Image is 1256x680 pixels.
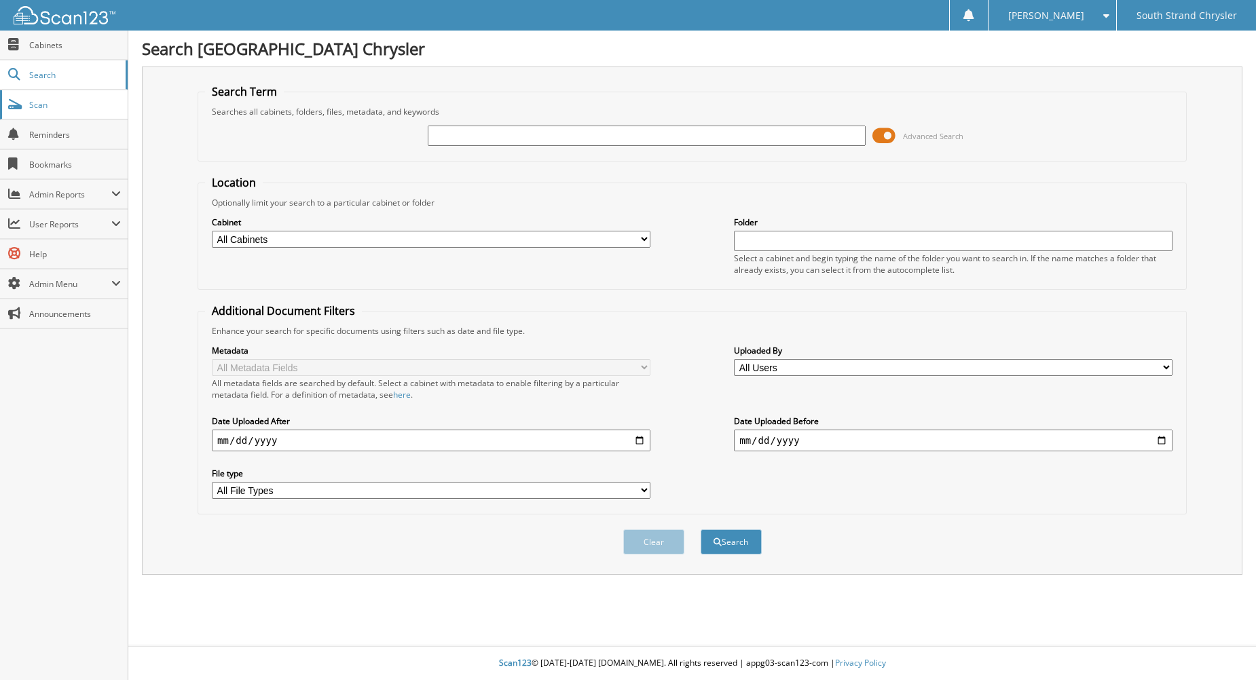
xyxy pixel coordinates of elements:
span: Search [29,69,119,81]
div: All metadata fields are searched by default. Select a cabinet with metadata to enable filtering b... [212,377,650,400]
span: Scan123 [499,657,532,668]
span: Scan [29,99,121,111]
span: South Strand Chrysler [1137,12,1237,20]
button: Clear [623,529,684,554]
input: end [734,430,1172,451]
span: Cabinets [29,39,121,51]
a: Privacy Policy [835,657,886,668]
button: Search [701,529,762,554]
label: Uploaded By [734,345,1172,356]
a: here [393,389,411,400]
span: Advanced Search [903,131,963,141]
h1: Search [GEOGRAPHIC_DATA] Chrysler [142,37,1242,60]
label: Folder [734,216,1172,228]
div: Searches all cabinets, folders, files, metadata, and keywords [205,106,1179,117]
span: [PERSON_NAME] [1008,12,1084,20]
label: Cabinet [212,216,650,228]
img: scan123-logo-white.svg [14,6,115,24]
div: © [DATE]-[DATE] [DOMAIN_NAME]. All rights reserved | appg03-scan123-com | [128,647,1256,680]
span: Bookmarks [29,159,121,170]
legend: Search Term [205,84,284,99]
span: Help [29,248,121,260]
span: Reminders [29,129,121,140]
div: Optionally limit your search to a particular cabinet or folder [205,197,1179,208]
label: Date Uploaded After [212,415,650,427]
label: Date Uploaded Before [734,415,1172,427]
iframe: Chat Widget [1188,615,1256,680]
legend: Additional Document Filters [205,303,362,318]
div: Enhance your search for specific documents using filters such as date and file type. [205,325,1179,337]
span: Announcements [29,308,121,320]
legend: Location [205,175,263,190]
span: Admin Menu [29,278,111,290]
label: File type [212,468,650,479]
div: Select a cabinet and begin typing the name of the folder you want to search in. If the name match... [734,252,1172,276]
input: start [212,430,650,451]
span: User Reports [29,219,111,230]
label: Metadata [212,345,650,356]
span: Admin Reports [29,189,111,200]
